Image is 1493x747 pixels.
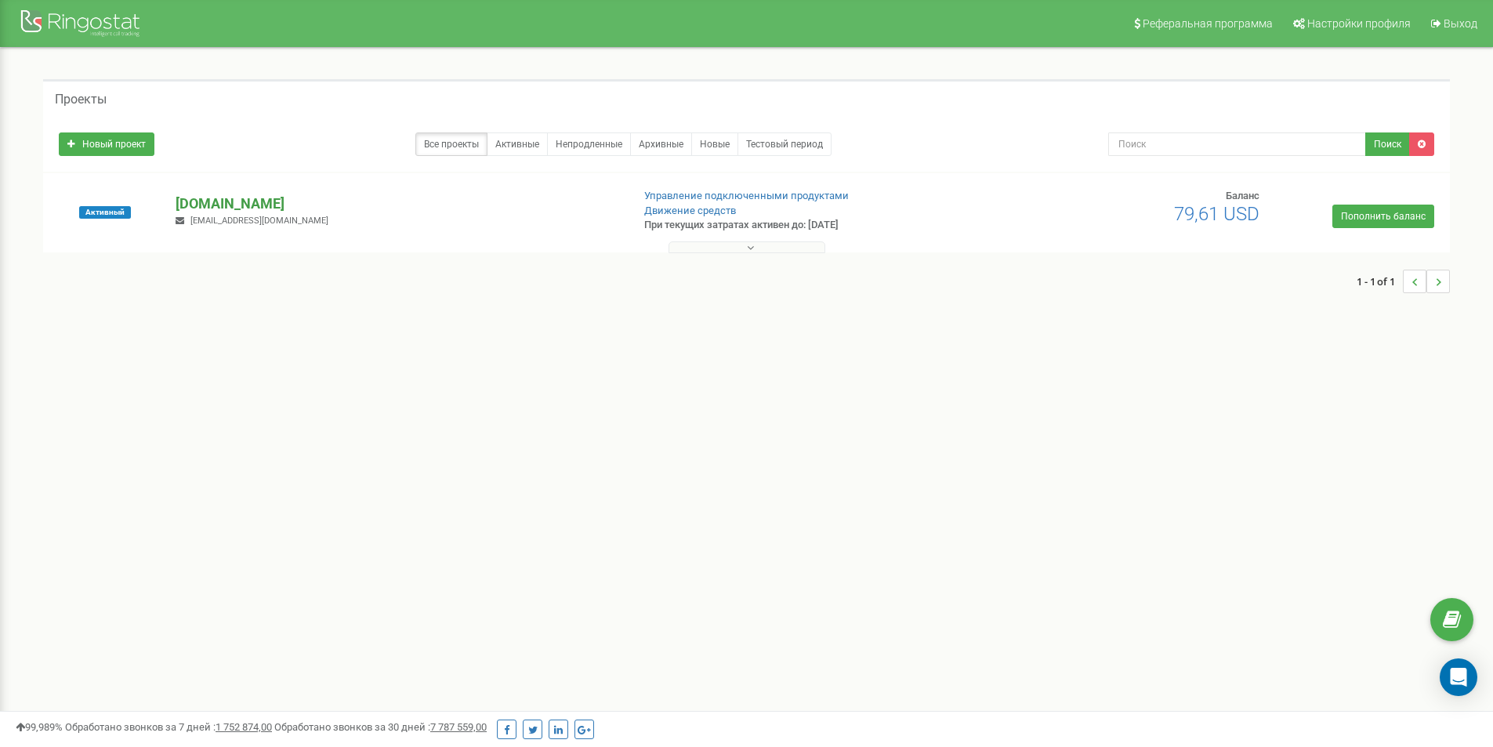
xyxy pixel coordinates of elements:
span: Обработано звонков за 30 дней : [274,721,487,733]
a: Тестовый период [737,132,832,156]
span: 99,989% [16,721,63,733]
a: Активные [487,132,548,156]
span: [EMAIL_ADDRESS][DOMAIN_NAME] [190,216,328,226]
span: Обработано звонков за 7 дней : [65,721,272,733]
p: [DOMAIN_NAME] [176,194,618,214]
span: Выход [1444,17,1477,30]
u: 1 752 874,00 [216,721,272,733]
p: При текущих затратах активен до: [DATE] [644,218,970,233]
span: 1 - 1 of 1 [1357,270,1403,293]
span: Реферальная программа [1143,17,1273,30]
u: 7 787 559,00 [430,721,487,733]
a: Непродленные [547,132,631,156]
span: 79,61 USD [1174,203,1259,225]
a: Новый проект [59,132,154,156]
span: Настройки профиля [1307,17,1411,30]
a: Управление подключенными продуктами [644,190,849,201]
button: Поиск [1365,132,1410,156]
h5: Проекты [55,92,107,107]
span: Баланс [1226,190,1259,201]
a: Движение средств [644,205,736,216]
div: Open Intercom Messenger [1440,658,1477,696]
a: Пополнить баланс [1332,205,1434,228]
a: Архивные [630,132,692,156]
input: Поиск [1108,132,1366,156]
span: Активный [79,206,131,219]
nav: ... [1357,254,1450,309]
a: Все проекты [415,132,487,156]
a: Новые [691,132,738,156]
